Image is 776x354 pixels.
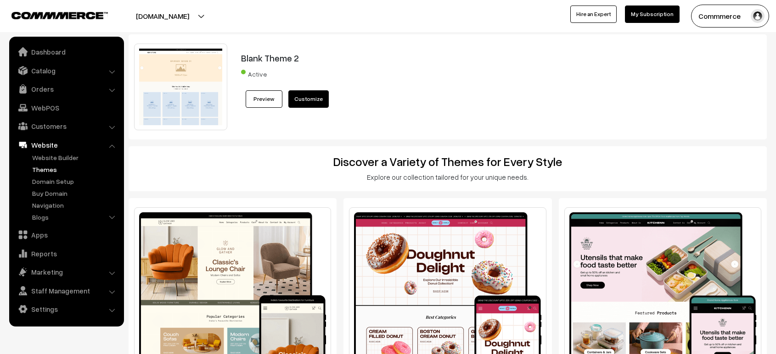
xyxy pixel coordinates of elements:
a: My Subscription [625,6,680,23]
a: COMMMERCE [11,9,92,20]
img: user [751,9,765,23]
button: Commmerce [691,5,769,28]
a: Buy Domain [30,188,121,198]
a: Catalog [11,62,121,79]
a: Customize [288,90,329,108]
a: Settings [11,301,121,317]
a: Customers [11,118,121,134]
button: [DOMAIN_NAME] [104,5,221,28]
a: Orders [11,81,121,97]
a: Domain Setup [30,177,121,186]
a: Hire an Expert [570,6,617,23]
span: Active [241,67,287,79]
a: WebPOS [11,100,121,116]
h3: Blank Theme 2 [241,53,708,63]
a: Staff Management [11,282,121,299]
a: Navigation [30,200,121,210]
img: Blank Theme 2 [134,44,227,130]
a: Website [11,137,121,153]
a: Website Builder [30,153,121,162]
a: Reports [11,245,121,262]
a: Marketing [11,264,121,280]
a: Dashboard [11,44,121,60]
h2: Discover a Variety of Themes for Every Style [135,155,760,169]
a: Themes [30,165,121,174]
a: Preview [246,90,282,108]
img: COMMMERCE [11,12,108,19]
h3: Explore our collection tailored for your unique needs. [135,173,760,181]
a: Apps [11,227,121,243]
a: Blogs [30,212,121,222]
